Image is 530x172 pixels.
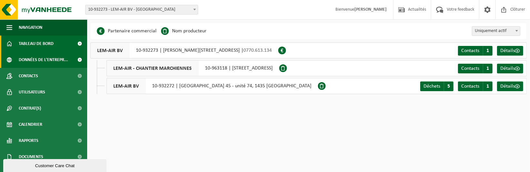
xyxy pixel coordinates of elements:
span: Rapports [19,133,38,149]
span: 10-932273 - LEM-AIR BV - ANDERLECHT [85,5,198,15]
span: LEM-AIR BV [91,43,129,58]
span: Détails [500,48,515,53]
span: Calendrier [19,116,42,133]
li: Partenaire commercial [97,26,157,36]
span: Contacts [19,68,38,84]
strong: [PERSON_NAME] [354,7,387,12]
span: 5 [444,81,454,91]
span: Uniquement actif [472,27,520,36]
iframe: chat widget [3,158,108,172]
a: Contacts 1 [458,81,493,91]
span: 1 [483,46,493,56]
a: Détails [497,81,523,91]
span: Contacts [461,48,479,53]
span: Contacts [461,66,479,71]
span: 0770.613.134 [243,48,272,53]
span: Contacts [461,84,479,89]
span: Navigation [19,19,42,36]
span: Données de l'entrepr... [19,52,68,68]
a: Contacts 1 [458,64,493,73]
a: Contacts 1 [458,46,493,56]
div: 10-963118 | [STREET_ADDRESS] [107,60,279,76]
span: Détails [500,84,515,89]
span: Uniquement actif [472,26,520,36]
li: Nom producteur [161,26,207,36]
span: 1 [483,81,493,91]
span: Contrat(s) [19,100,41,116]
a: Déchets 5 [420,81,454,91]
span: LEM-AIR BV [107,78,146,94]
span: Utilisateurs [19,84,45,100]
div: 10-932272 | [GEOGRAPHIC_DATA] 45 - unité 74, 1435 [GEOGRAPHIC_DATA] [107,78,318,94]
div: 10-932273 | [PERSON_NAME][STREET_ADDRESS] | [90,42,278,59]
span: 1 [483,64,493,73]
span: 10-932273 - LEM-AIR BV - ANDERLECHT [86,5,198,14]
a: Détails [497,64,523,73]
span: Documents [19,149,43,165]
span: Détails [500,66,515,71]
span: Déchets [423,84,440,89]
span: LEM-AIR - CHANTIER MARCHIENNES [107,60,199,76]
a: Détails [497,46,523,56]
span: Tableau de bord [19,36,54,52]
